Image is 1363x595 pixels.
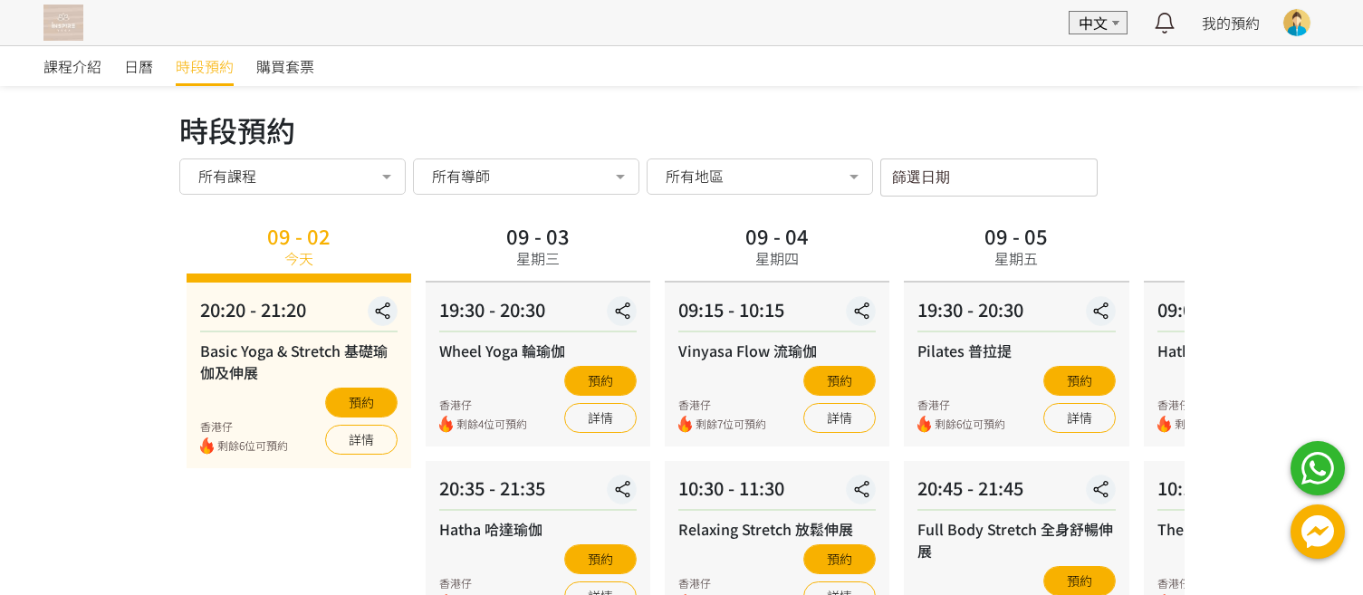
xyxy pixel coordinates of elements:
[666,167,724,185] span: 所有地區
[803,403,876,433] a: 詳情
[439,475,637,511] div: 20:35 - 21:35
[439,416,453,433] img: fire.png
[217,437,288,455] span: 剩餘6位可預約
[917,340,1115,361] div: Pilates 普拉提
[456,416,527,433] span: 剩餘4位可預約
[745,226,809,245] div: 09 - 04
[198,167,256,185] span: 所有課程
[325,388,398,417] button: 預約
[917,416,931,433] img: fire.png
[267,226,331,245] div: 09 - 02
[678,296,876,332] div: 09:15 - 10:15
[1157,397,1245,413] div: 香港仔
[506,226,570,245] div: 09 - 03
[678,416,692,433] img: fire.png
[256,55,314,77] span: 購買套票
[176,55,234,77] span: 時段預約
[439,296,637,332] div: 19:30 - 20:30
[1157,518,1355,540] div: Theme Yoga 主題瑜伽
[176,46,234,86] a: 時段預約
[200,418,288,435] div: 香港仔
[284,247,313,269] div: 今天
[1043,366,1116,396] button: 預約
[256,46,314,86] a: 購買套票
[564,366,637,396] button: 預約
[917,397,1005,413] div: 香港仔
[43,5,83,41] img: T57dtJh47iSJKDtQ57dN6xVUMYY2M0XQuGF02OI4.png
[880,158,1098,197] input: 篩選日期
[439,340,637,361] div: Wheel Yoga 輪瑜伽
[917,518,1115,561] div: Full Body Stretch 全身舒暢伸展
[439,518,637,540] div: Hatha 哈達瑜伽
[1202,12,1260,34] a: 我的預約
[432,167,490,185] span: 所有導師
[1157,575,1245,591] div: 香港仔
[1157,416,1171,433] img: fire.png
[1157,475,1355,511] div: 10:15 - 11:15
[803,544,876,574] button: 預約
[917,475,1115,511] div: 20:45 - 21:45
[439,575,527,591] div: 香港仔
[935,416,1005,433] span: 剩餘6位可預約
[124,46,153,86] a: 日曆
[564,403,637,433] a: 詳情
[984,226,1048,245] div: 09 - 05
[564,544,637,574] button: 預約
[678,340,876,361] div: Vinyasa Flow 流瑜伽
[439,397,527,413] div: 香港仔
[678,518,876,540] div: Relaxing Stretch 放鬆伸展
[917,296,1115,332] div: 19:30 - 20:30
[200,296,398,332] div: 20:20 - 21:20
[678,475,876,511] div: 10:30 - 11:30
[325,425,398,455] a: 詳情
[516,247,560,269] div: 星期三
[696,416,766,433] span: 剩餘7位可預約
[200,437,214,455] img: fire.png
[1157,296,1355,332] div: 09:00 - 10:00
[755,247,799,269] div: 星期四
[678,575,766,591] div: 香港仔
[200,340,398,383] div: Basic Yoga & Stretch 基礎瑜伽及伸展
[678,397,766,413] div: 香港仔
[1043,403,1116,433] a: 詳情
[1157,340,1355,361] div: Hatha 哈達瑜伽
[179,108,1185,151] div: 時段預約
[1175,416,1245,433] span: 剩餘6位可預約
[43,55,101,77] span: 課程介紹
[124,55,153,77] span: 日曆
[43,46,101,86] a: 課程介紹
[803,366,876,396] button: 預約
[994,247,1038,269] div: 星期五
